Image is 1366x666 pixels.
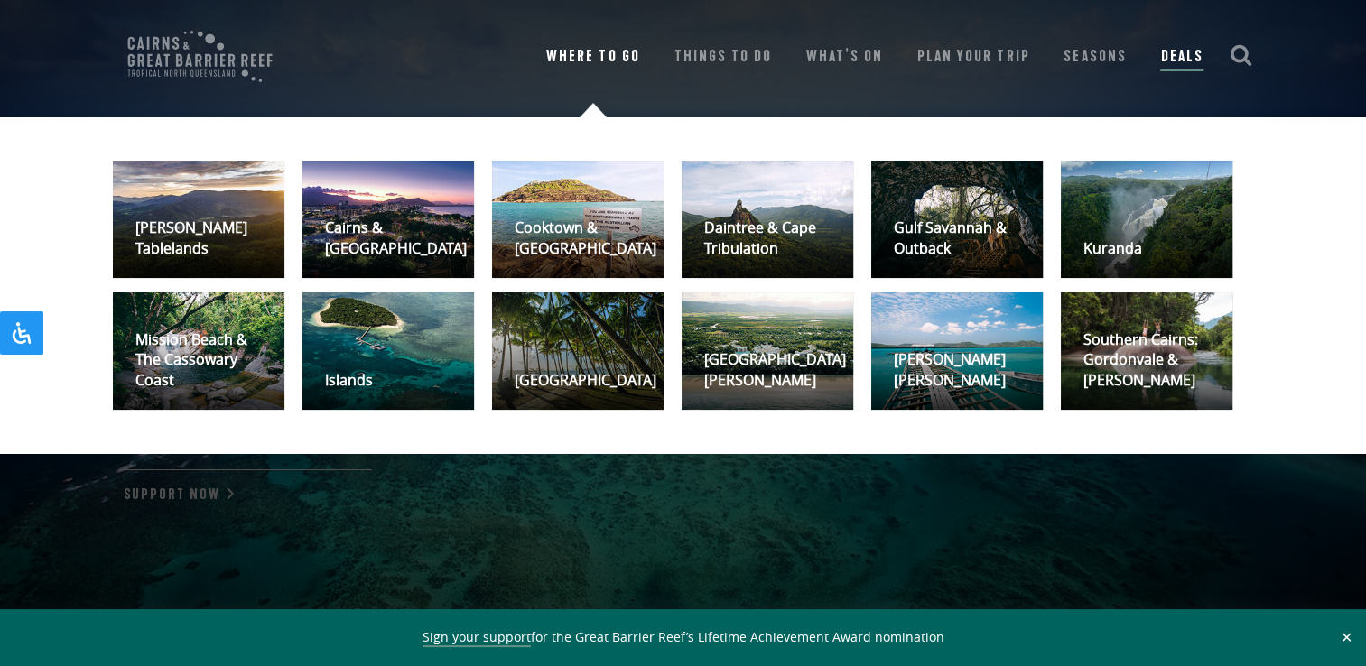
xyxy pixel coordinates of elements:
[1061,292,1232,410] a: Southern Cairns: Gordonvale & [PERSON_NAME]Visit destination
[682,292,853,410] a: [GEOGRAPHIC_DATA][PERSON_NAME]Visit destination
[1064,44,1126,69] a: Seasons
[302,161,474,278] a: Cairns & [GEOGRAPHIC_DATA]Visit destination
[871,292,1043,410] a: [PERSON_NAME] [PERSON_NAME]Visit destination
[1160,44,1203,71] a: Deals
[674,44,771,69] a: Things To Do
[11,322,33,344] svg: Open Accessibility Panel
[917,44,1030,69] a: Plan Your Trip
[492,292,664,410] a: [GEOGRAPHIC_DATA]Visit destination
[1336,629,1357,645] button: Close
[423,628,944,647] span: for the Great Barrier Reef’s Lifetime Achievement Award nomination
[113,161,284,278] a: [PERSON_NAME] TablelandsVisit destination
[546,44,639,69] a: Where To Go
[113,292,284,410] a: Mission Beach & The Cassowary CoastVisit destination
[115,18,285,95] img: CGBR-TNQ_dual-logo.svg
[302,292,474,410] a: IslandsVisit destination
[492,161,664,278] a: Cooktown & [GEOGRAPHIC_DATA]Visit destination
[1061,161,1232,278] a: KurandaVisit destination
[423,628,531,647] a: Sign your support
[871,161,1043,278] a: Gulf Savannah & OutbackVisit destination
[806,44,883,69] a: What’s On
[682,161,853,278] a: Daintree & Cape TribulationVisit destination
